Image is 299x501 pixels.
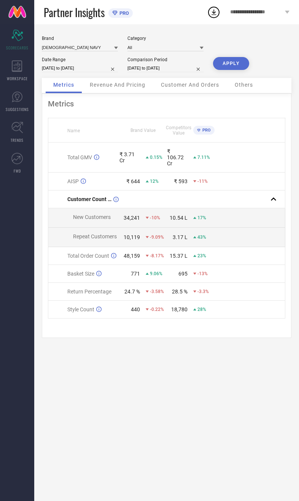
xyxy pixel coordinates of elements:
[67,154,92,160] span: Total GMV
[127,64,204,72] input: Select comparison period
[119,151,140,163] div: ₹ 3.71 Cr
[178,271,188,277] div: 695
[173,234,188,240] div: 3.17 L
[44,5,105,20] span: Partner Insights
[170,215,188,221] div: 10.54 L
[73,214,111,220] span: New Customers
[67,289,111,295] span: Return Percentage
[235,82,253,88] span: Others
[118,10,129,16] span: PRO
[127,57,204,62] div: Comparison Period
[7,76,28,81] span: WORKSPACE
[130,128,156,133] span: Brand Value
[150,271,162,276] span: 9.06%
[42,64,118,72] input: Select date range
[6,45,29,51] span: SCORECARDS
[124,253,140,259] div: 48,159
[67,196,111,202] span: Customer Count (New vs Repeat)
[42,36,118,41] div: Brand
[124,289,140,295] div: 24.7 %
[207,5,221,19] div: Open download list
[171,306,188,312] div: 18,780
[73,233,117,239] span: Repeat Customers
[67,271,94,277] span: Basket Size
[67,253,109,259] span: Total Order Count
[150,253,164,258] span: -8.17%
[124,234,140,240] div: 10,119
[150,289,164,294] span: -3.58%
[161,82,219,88] span: Customer And Orders
[131,271,140,277] div: 771
[67,128,80,133] span: Name
[126,178,140,184] div: ₹ 644
[197,271,208,276] span: -13%
[124,215,140,221] div: 34,241
[172,289,188,295] div: 28.5 %
[167,148,188,166] div: ₹ 106.72 Cr
[174,178,188,184] div: ₹ 593
[197,215,206,220] span: 17%
[42,57,118,62] div: Date Range
[14,168,21,174] span: FWD
[127,36,204,41] div: Category
[53,82,74,88] span: Metrics
[170,253,188,259] div: 15.37 L
[90,82,145,88] span: Revenue And Pricing
[67,306,94,312] span: Style Count
[166,125,191,136] span: Competitors Value
[11,137,24,143] span: TRENDS
[150,179,159,184] span: 12%
[197,289,209,294] span: -3.3%
[197,179,208,184] span: -11%
[197,253,206,258] span: 23%
[150,155,162,160] span: 0.15%
[197,235,206,240] span: 43%
[150,307,164,312] span: -0.22%
[48,99,285,108] div: Metrics
[197,155,210,160] span: 7.11%
[150,235,164,240] span: -9.09%
[213,57,249,70] button: APPLY
[200,128,211,133] span: PRO
[197,307,206,312] span: 28%
[6,106,29,112] span: SUGGESTIONS
[67,178,79,184] span: AISP
[131,306,140,312] div: 440
[150,215,160,220] span: -10%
